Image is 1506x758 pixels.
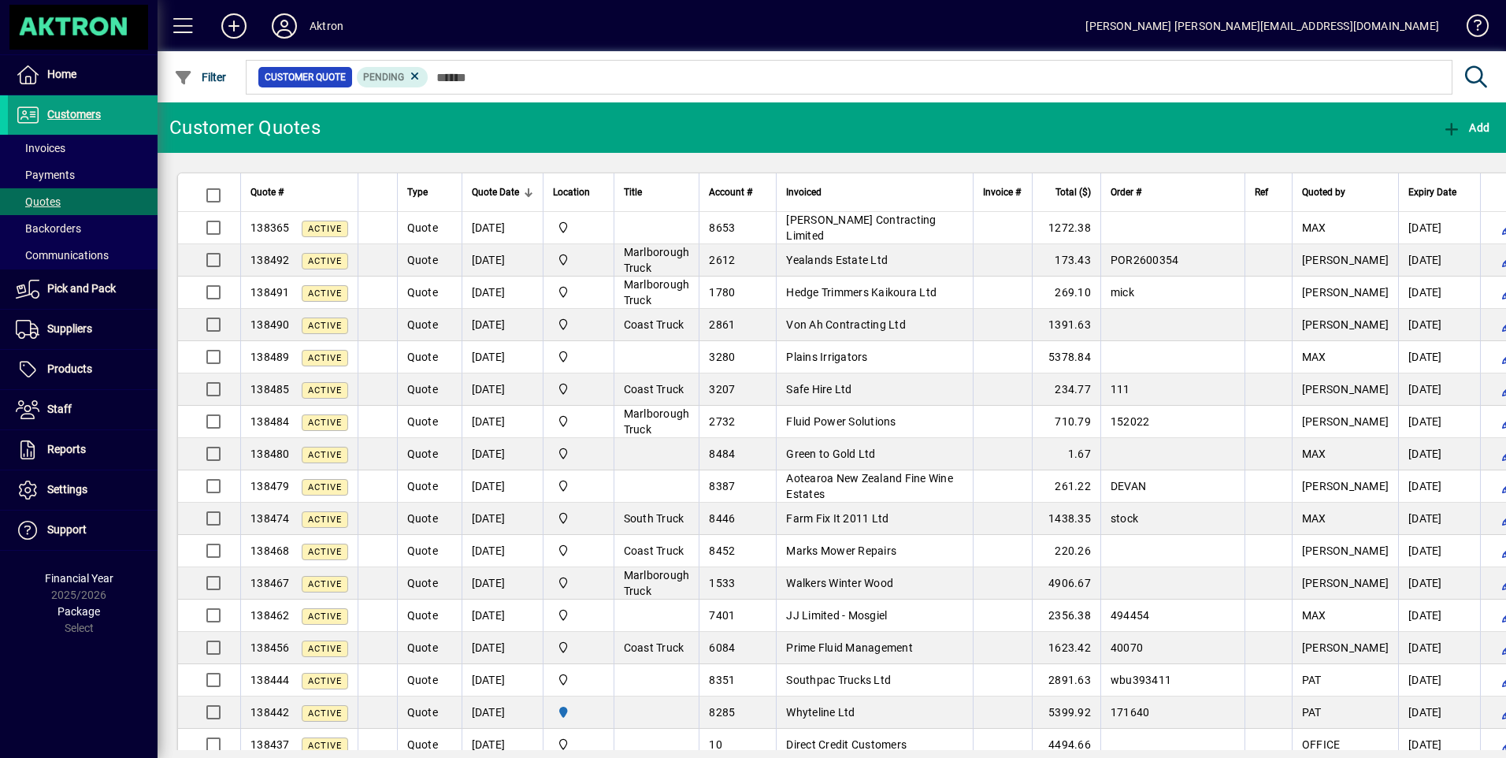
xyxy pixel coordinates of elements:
td: [DATE] [462,535,543,567]
td: [DATE] [1398,341,1480,373]
a: Settings [8,470,158,510]
span: Central [553,284,604,301]
td: [DATE] [462,373,543,406]
span: Quote [407,254,438,266]
td: 5378.84 [1032,341,1100,373]
td: [DATE] [1398,503,1480,535]
span: 138456 [250,641,290,654]
span: 2732 [709,415,735,428]
td: [DATE] [462,697,543,729]
span: MAX [1302,512,1326,525]
span: Central [553,348,604,366]
div: Quote # [250,184,348,201]
span: Direct Credit Customers [786,738,907,751]
span: Quote [407,674,438,686]
div: Ref [1255,184,1282,201]
span: 138489 [250,351,290,363]
mat-chip: Pending Status: Pending [357,67,428,87]
td: 710.79 [1032,406,1100,438]
span: 138365 [250,221,290,234]
span: Central [553,413,604,430]
span: Active [308,418,342,428]
span: Central [553,445,604,463]
td: 261.22 [1032,470,1100,503]
span: 494454 [1111,609,1150,622]
span: [PERSON_NAME] [1302,544,1389,557]
span: Von Ah Contracting Ltd [786,318,906,331]
span: 3207 [709,383,735,396]
span: Prime Fluid Management [786,641,913,654]
div: Aktron [310,13,343,39]
span: MAX [1302,351,1326,363]
span: Customers [47,108,101,121]
span: 8484 [709,448,735,460]
span: 7401 [709,609,735,622]
span: Quote [407,415,438,428]
span: 8351 [709,674,735,686]
span: Backorders [16,222,81,235]
span: Invoice # [983,184,1021,201]
span: Central [553,607,604,624]
span: HAMILTON [553,704,604,721]
td: 1391.63 [1032,309,1100,341]
td: [DATE] [462,632,543,664]
span: Quote [407,448,438,460]
span: Coast Truck [624,383,684,396]
td: 5399.92 [1032,697,1100,729]
span: Active [308,579,342,589]
span: MAX [1302,448,1326,460]
td: [DATE] [1398,244,1480,277]
span: Active [308,385,342,396]
span: 1533 [709,577,735,589]
td: 173.43 [1032,244,1100,277]
a: Products [8,350,158,389]
span: Central [553,316,604,333]
span: 152022 [1111,415,1150,428]
div: Invoiced [786,184,963,201]
button: Profile [259,12,310,40]
td: 2891.63 [1032,664,1100,697]
span: Suppliers [47,322,92,335]
span: 111 [1111,383,1130,396]
span: 138479 [250,480,290,492]
span: Title [624,184,642,201]
span: Quote [407,351,438,363]
span: DEVAN [1111,480,1146,492]
span: OFFICE [1302,738,1341,751]
span: JJ Limited - Mosgiel [786,609,887,622]
span: 138490 [250,318,290,331]
span: Green to Gold Ltd [786,448,875,460]
td: 4906.67 [1032,567,1100,600]
span: Quotes [16,195,61,208]
span: Hedge Trimmers Kaikoura Ltd [786,286,937,299]
td: 234.77 [1032,373,1100,406]
span: Quote [407,738,438,751]
td: [DATE] [1398,567,1480,600]
a: Quotes [8,188,158,215]
span: Central [553,251,604,269]
span: 8446 [709,512,735,525]
span: Communications [16,249,109,262]
span: 138480 [250,448,290,460]
span: [PERSON_NAME] [1302,254,1389,266]
span: 8653 [709,221,735,234]
span: Yealands Estate Ltd [786,254,888,266]
span: Central [553,639,604,656]
span: 8387 [709,480,735,492]
span: Active [308,611,342,622]
span: 2612 [709,254,735,266]
button: Add [1438,113,1493,142]
span: Quoted by [1302,184,1345,201]
span: Expiry Date [1408,184,1456,201]
span: Farm Fix It 2011 Ltd [786,512,888,525]
span: 3280 [709,351,735,363]
span: Quote [407,318,438,331]
span: Coast Truck [624,641,684,654]
span: [PERSON_NAME] [1302,480,1389,492]
div: Customer Quotes [169,115,321,140]
span: 138444 [250,674,290,686]
td: [DATE] [462,438,543,470]
span: Whyteline Ltd [786,706,855,719]
span: 8452 [709,544,735,557]
td: [DATE] [462,567,543,600]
